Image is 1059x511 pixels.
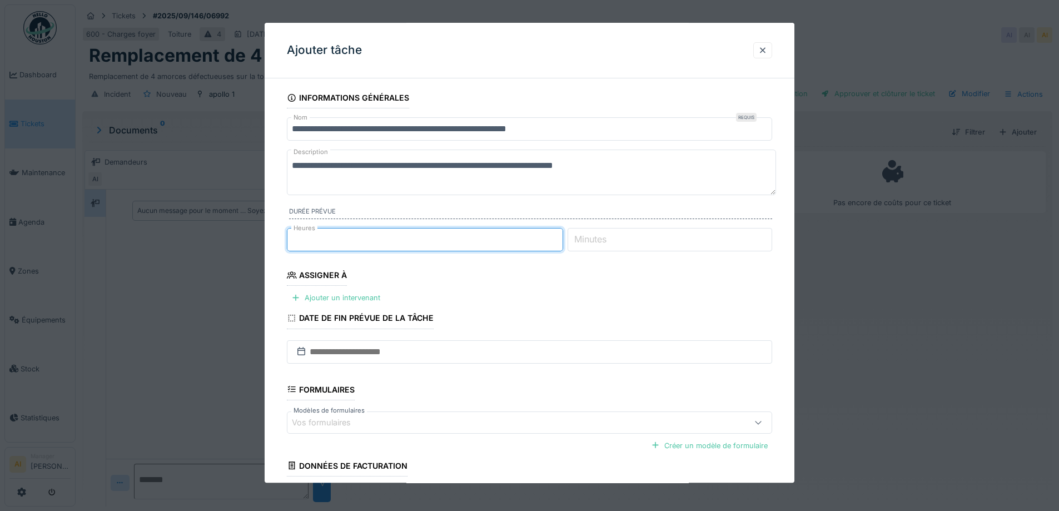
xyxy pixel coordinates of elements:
[291,406,367,415] label: Modèles de formulaires
[572,233,609,246] label: Minutes
[291,224,317,233] label: Heures
[287,381,355,400] div: Formulaires
[287,267,347,286] div: Assigner à
[291,145,330,159] label: Description
[647,438,772,453] div: Créer un modèle de formulaire
[287,43,362,57] h3: Ajouter tâche
[287,310,434,329] div: Date de fin prévue de la tâche
[287,291,385,306] div: Ajouter un intervenant
[292,416,366,429] div: Vos formulaires
[289,207,772,220] label: Durée prévue
[287,458,407,477] div: Données de facturation
[736,113,757,122] div: Requis
[287,90,409,108] div: Informations générales
[291,113,310,122] label: Nom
